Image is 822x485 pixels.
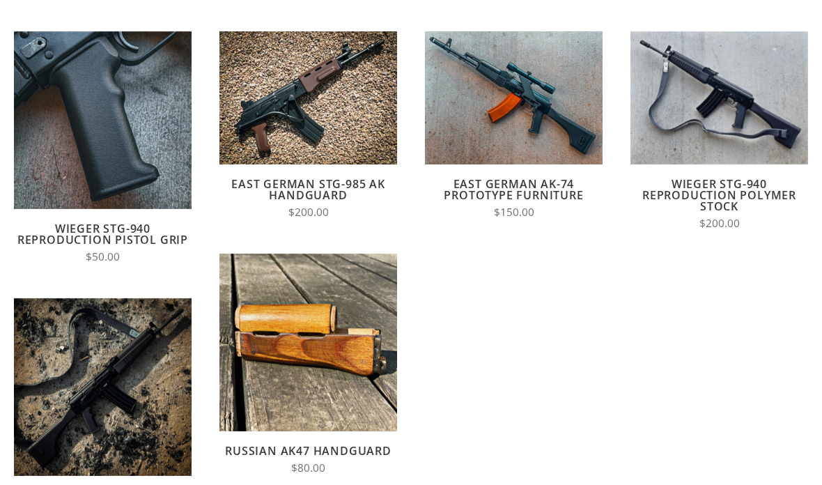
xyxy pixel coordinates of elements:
[291,461,325,476] span: $80.00
[219,254,397,432] img: Russian AK47 Handguard
[219,32,397,165] img: East German STG-985 AK Handguard
[444,177,583,203] a: East German AK-74 Prototype Furniture
[14,299,192,477] img: Wieger STG-940 Reproduction Furniture Kit
[86,250,120,265] span: $50.00
[225,444,391,459] a: Russian AK47 Handguard
[17,222,188,248] a: Wieger STG-940 Reproduction Pistol Grip
[630,32,808,165] img: Wieger STG-940 Reproduction Polymer Stock
[14,32,192,210] img: Wieger STG-940 Reproduction Pistol Grip
[425,32,603,165] img: East German AK-74 Prototype Furniture
[642,177,796,215] a: Wieger STG-940 Reproduction Polymer Stock
[231,177,385,203] a: East German STG-985 AK Handguard
[699,217,740,231] span: $200.00
[494,206,534,220] span: $150.00
[288,206,329,220] span: $200.00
